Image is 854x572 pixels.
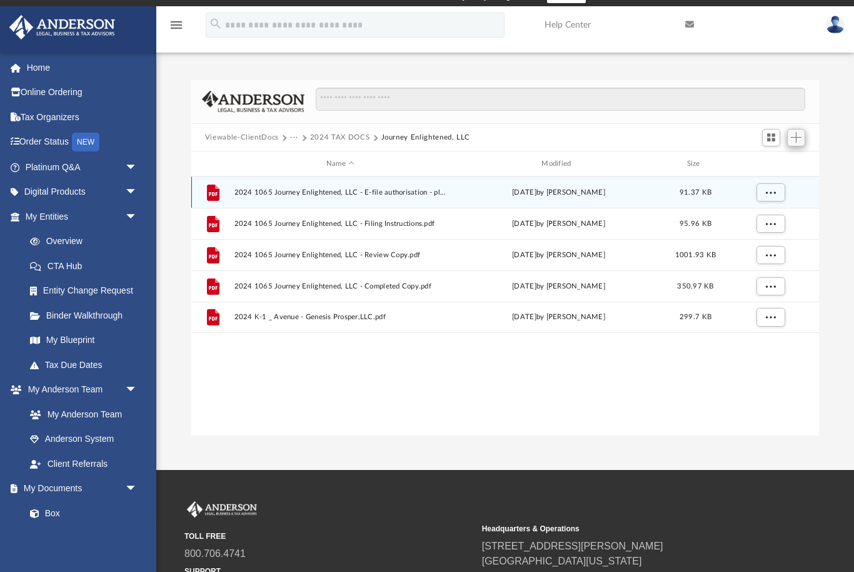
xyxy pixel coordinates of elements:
[452,250,665,261] div: [DATE] by [PERSON_NAME]
[18,427,150,452] a: Anderson System
[184,531,473,542] small: TOLL FREE
[675,252,716,258] span: 1001.93 KB
[18,328,150,353] a: My Blueprint
[756,246,785,265] button: More options
[205,132,279,143] button: Viewable-ClientDocs
[680,220,711,227] span: 95.96 KB
[290,132,298,143] button: ···
[482,556,642,566] a: [GEOGRAPHIC_DATA][US_STATE]
[9,377,150,402] a: My Anderson Teamarrow_drop_down
[209,17,223,31] i: search
[787,129,806,146] button: Add
[18,303,156,328] a: Binder Walkthrough
[6,15,119,39] img: Anderson Advisors Platinum Portal
[169,24,184,33] a: menu
[756,277,785,296] button: More options
[670,158,720,170] div: Size
[234,220,446,228] span: 2024 1065 Journey Enlightened, LLC - Filing Instructions.pdf
[18,278,156,304] a: Entity Change Request
[169,18,184,33] i: menu
[9,204,156,229] a: My Entitiesarrow_drop_down
[72,133,99,151] div: NEW
[9,155,156,180] a: Platinum Q&Aarrow_drop_down
[125,204,150,230] span: arrow_drop_down
[9,130,156,155] a: Order StatusNEW
[9,180,156,205] a: Digital Productsarrow_drop_down
[18,402,144,427] a: My Anderson Team
[234,188,446,197] span: 2024 1065 Journey Enlightened, LLC - E-file authorisation - please sign.pdf
[452,312,665,323] div: [DATE] by [PERSON_NAME]
[9,80,156,105] a: Online Ordering
[197,158,228,170] div: id
[680,189,711,196] span: 91.37 KB
[18,229,156,254] a: Overview
[316,88,806,111] input: Search files and folders
[184,548,246,559] a: 800.706.4741
[125,476,150,502] span: arrow_drop_down
[233,158,446,170] div: Name
[756,308,785,327] button: More options
[125,155,150,180] span: arrow_drop_down
[9,476,150,501] a: My Documentsarrow_drop_down
[677,283,713,290] span: 350.97 KB
[234,314,446,322] span: 2024 K-1 _ Avenue - Genesis Prosper,LLC.pdf
[125,377,150,403] span: arrow_drop_down
[310,132,369,143] button: 2024 TAX DOCS
[452,218,665,230] div: [DATE] by [PERSON_NAME]
[191,176,819,436] div: grid
[18,253,156,278] a: CTA Hub
[18,501,144,526] a: Box
[9,55,156,80] a: Home
[726,158,813,170] div: id
[826,16,845,34] img: User Pic
[18,526,150,551] a: Meeting Minutes
[18,451,150,476] a: Client Referrals
[452,158,665,170] div: Modified
[762,129,781,146] button: Switch to Grid View
[9,105,156,130] a: Tax Organizers
[125,180,150,205] span: arrow_drop_down
[482,523,771,534] small: Headquarters & Operations
[756,215,785,233] button: More options
[482,541,663,551] a: [STREET_ADDRESS][PERSON_NAME]
[234,251,446,259] span: 2024 1065 Journey Enlightened, LLC - Review Copy.pdf
[184,501,259,518] img: Anderson Advisors Platinum Portal
[234,282,446,290] span: 2024 1065 Journey Enlightened, LLC - Completed Copy.pdf
[756,183,785,202] button: More options
[381,132,471,143] button: Journey Enlightened, LLC
[680,314,711,320] span: 299.7 KB
[452,187,665,198] div: [DATE] by [PERSON_NAME]
[452,281,665,292] div: [DATE] by [PERSON_NAME]
[18,352,156,377] a: Tax Due Dates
